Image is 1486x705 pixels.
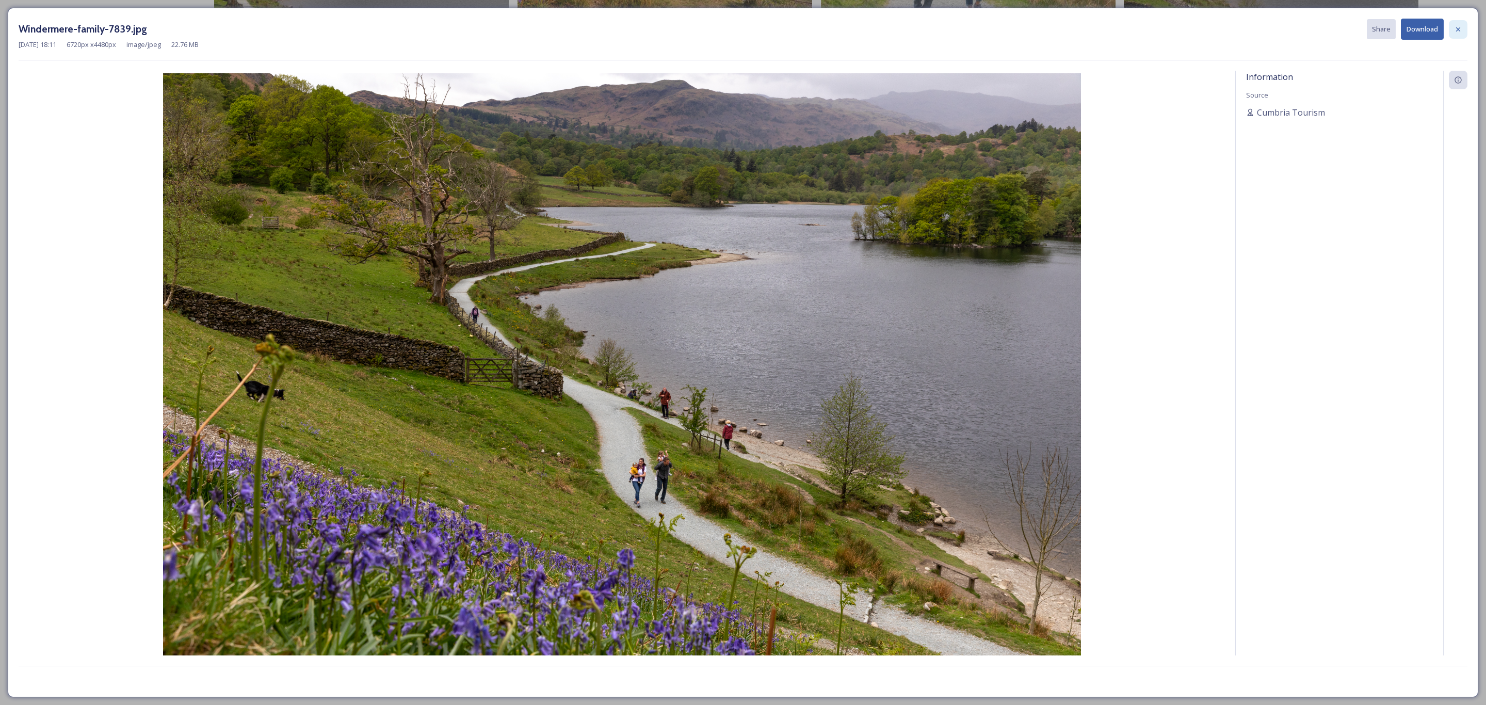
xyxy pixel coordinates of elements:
[19,22,147,37] h3: Windermere-family-7839.jpg
[1367,19,1396,39] button: Share
[1401,19,1444,40] button: Download
[19,73,1225,685] img: Windermere-family-7839.jpg
[1257,106,1325,119] span: Cumbria Tourism
[67,40,116,50] span: 6720 px x 4480 px
[1246,90,1268,100] span: Source
[171,40,199,50] span: 22.76 MB
[126,40,161,50] span: image/jpeg
[19,40,56,50] span: [DATE] 18:11
[1246,71,1293,83] span: Information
